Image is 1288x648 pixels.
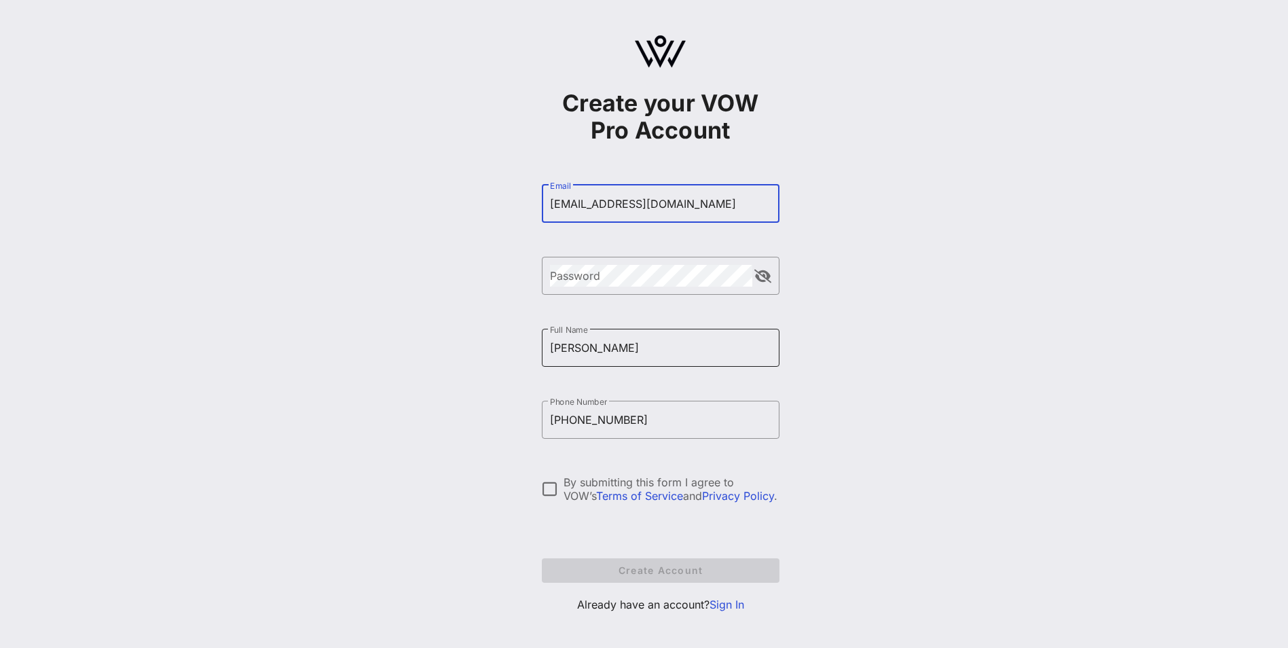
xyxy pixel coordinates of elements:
[550,193,771,215] input: Email
[550,325,588,335] label: Full Name
[550,181,571,191] label: Email
[702,489,774,503] a: Privacy Policy
[710,598,744,611] a: Sign In
[542,90,779,144] h1: Create your VOW Pro Account
[754,270,771,283] button: append icon
[564,475,779,503] div: By submitting this form I agree to VOW’s and .
[542,596,779,613] p: Already have an account?
[635,35,686,68] img: logo.svg
[596,489,683,503] a: Terms of Service
[550,397,607,407] label: Phone Number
